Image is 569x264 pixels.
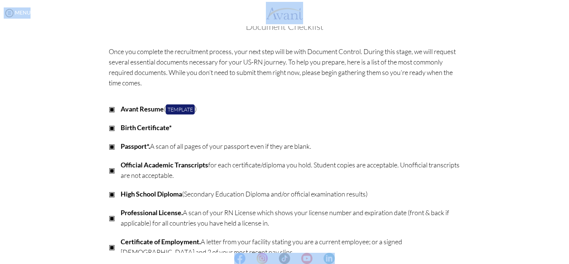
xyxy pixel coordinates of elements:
[266,2,303,24] img: logo.png
[121,238,201,246] b: Certificate of Employment.
[121,141,461,151] p: A scan of all pages of your passport even if they are blank.
[121,208,183,217] b: Professional License.
[121,123,172,132] b: Birth Certificate*
[312,253,324,264] img: blank.png
[4,7,15,19] img: icon-menu.png
[279,253,290,264] img: tt.png
[121,105,164,113] b: Avant Resume
[121,142,150,150] b: Passport*.
[109,104,115,114] p: ▣
[257,253,268,264] img: in.png
[290,253,301,264] img: blank.png
[109,46,461,88] p: Once you complete the recruitment process, your next step will be with Document Control. During t...
[121,207,461,228] p: A scan of your RN License which shows your license number and expiration date (front & back if ap...
[4,9,31,16] a: MENU
[121,160,461,180] p: for each certificate/diploma you hold. Student copies are acceptable. Unofficial transcripts are ...
[109,141,115,151] p: ▣
[109,213,115,223] p: ▣
[301,253,312,264] img: yt.png
[7,22,562,31] h3: Document Checklist
[109,165,115,175] p: ▣
[268,253,279,264] img: blank.png
[109,242,115,252] p: ▣
[166,104,195,114] a: Template
[121,236,461,257] p: A letter from your facility stating you are a current employee; or a signed [DEMOGRAPHIC_DATA] an...
[121,189,461,199] p: (Secondary Education Diploma and/or official examination results)
[234,253,245,264] img: fb.png
[121,190,182,198] b: High School Diploma
[324,253,335,264] img: li.png
[121,104,461,114] p: ( )
[109,189,115,199] p: ▣
[109,122,115,133] p: ▣
[121,161,208,169] b: Official Academic Transcripts
[245,253,257,264] img: blank.png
